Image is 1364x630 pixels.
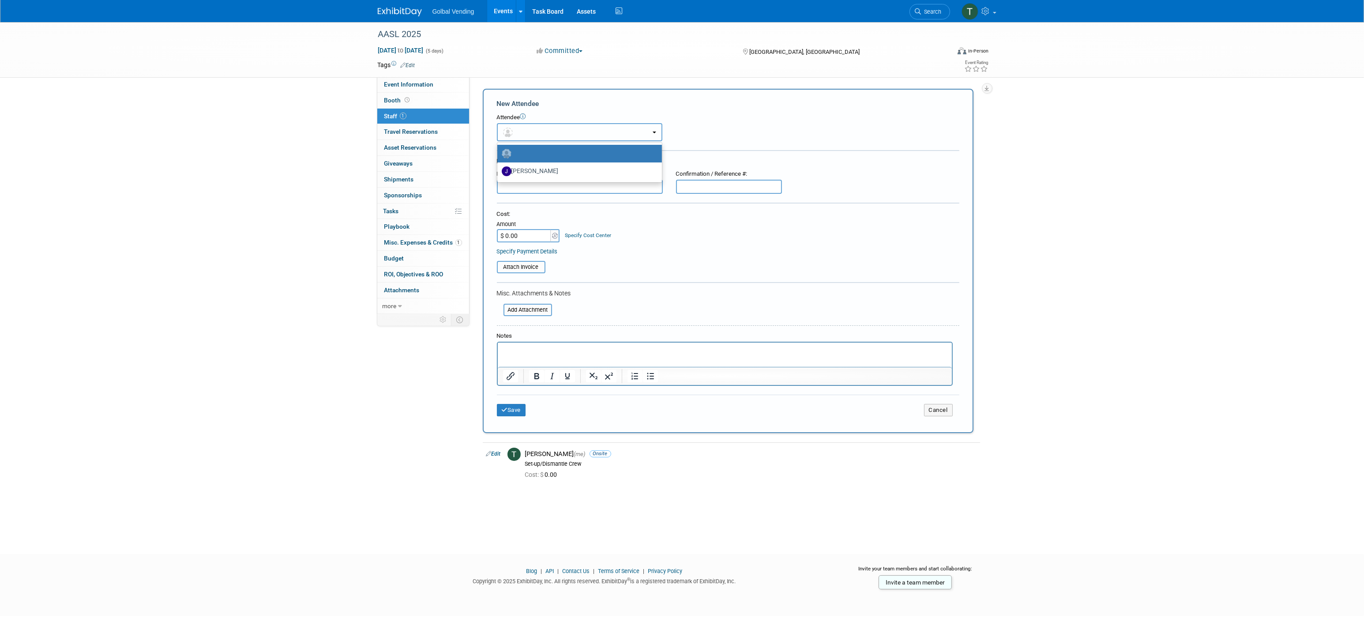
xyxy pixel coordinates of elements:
img: ExhibitDay [378,8,422,16]
div: AASL 2025 [375,26,937,42]
span: | [591,568,597,574]
a: Shipments [377,172,469,187]
button: Italic [545,370,560,382]
span: Booth [384,97,412,104]
sup: ® [627,577,630,582]
button: Subscript [586,370,601,382]
span: Shipments [384,176,414,183]
span: ROI, Objectives & ROO [384,271,443,278]
label: [PERSON_NAME] [502,164,653,178]
img: Format-Inperson.png [958,47,966,54]
button: Bold [529,370,544,382]
span: | [641,568,646,574]
a: Playbook [377,219,469,234]
span: (5 days) [425,48,444,54]
a: Staff1 [377,109,469,124]
span: more [383,302,397,309]
a: Specify Cost Center [565,232,611,238]
span: Playbook [384,223,410,230]
a: Giveaways [377,156,469,171]
div: Registration / Ticket Info (optional) [497,157,959,166]
span: Booth not reserved yet [403,97,412,103]
a: Privacy Policy [648,568,682,574]
span: Sponsorships [384,192,422,199]
div: New Attendee [497,99,959,109]
button: Bullet list [643,370,658,382]
span: 1 [455,239,462,246]
span: Cost: $ [525,471,545,478]
a: Attachments [377,283,469,298]
div: Amount [497,220,561,229]
a: Search [909,4,950,19]
td: Tags [378,60,415,69]
a: Edit [486,451,501,457]
img: J.jpg [502,166,511,176]
a: Travel Reservations [377,124,469,140]
a: Event Information [377,77,469,92]
button: Insert/edit link [503,370,518,382]
div: Notes [497,332,953,340]
span: Staff [384,113,406,120]
div: Set-up/Dismantle Crew [525,460,977,468]
span: Budget [384,255,404,262]
a: Invite a team member [879,575,952,589]
span: Giveaways [384,160,413,167]
button: Save [497,404,526,416]
img: Todd Ulm [962,3,978,20]
div: Attendee [497,113,959,122]
span: Event Information [384,81,434,88]
a: ROI, Objectives & ROO [377,267,469,282]
button: Superscript [601,370,616,382]
div: In-Person [968,48,988,54]
span: Tasks [383,207,399,215]
span: Golbal Vending [432,8,474,15]
button: Committed [534,46,586,56]
a: Sponsorships [377,188,469,203]
td: Personalize Event Tab Strip [436,314,451,325]
a: Blog [526,568,537,574]
a: Specify Payment Details [497,248,558,255]
span: [DATE] [DATE] [378,46,424,54]
span: Travel Reservations [384,128,438,135]
a: Terms of Service [598,568,639,574]
span: | [538,568,544,574]
a: Asset Reservations [377,140,469,155]
span: to [397,47,405,54]
button: Numbered list [628,370,643,382]
span: 1 [400,113,406,119]
img: T.jpg [507,448,521,461]
img: Unassigned-User-Icon.png [502,149,511,158]
a: Booth [377,93,469,108]
a: API [545,568,554,574]
div: Event Rating [964,60,988,65]
a: Tasks [377,204,469,219]
div: Copyright © 2025 ExhibitDay, Inc. All rights reserved. ExhibitDay is a registered trademark of Ex... [378,575,831,585]
button: Cancel [924,404,953,416]
a: Contact Us [562,568,590,574]
div: Event Format [898,46,989,59]
span: | [555,568,561,574]
div: Cost: [497,210,959,219]
div: Misc. Attachments & Notes [497,289,959,298]
span: Search [921,8,942,15]
span: Onsite [590,450,611,457]
a: more [377,298,469,314]
a: Edit [401,62,415,68]
div: Invite your team members and start collaborating: [844,565,987,578]
td: Toggle Event Tabs [451,314,469,325]
span: [GEOGRAPHIC_DATA], [GEOGRAPHIC_DATA] [749,49,860,55]
button: Underline [560,370,575,382]
span: Misc. Expenses & Credits [384,239,462,246]
div: [PERSON_NAME] [525,450,977,458]
span: 0.00 [525,471,561,478]
span: Attachments [384,287,420,294]
span: (me) [574,451,586,457]
div: Confirmation / Reference #: [676,170,782,178]
iframe: Rich Text Area [498,343,952,367]
a: Budget [377,251,469,266]
span: Asset Reservations [384,144,437,151]
a: Misc. Expenses & Credits1 [377,235,469,250]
